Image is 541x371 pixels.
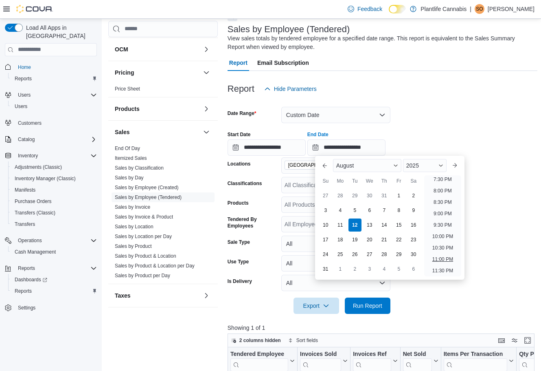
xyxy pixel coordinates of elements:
a: Adjustments (Classic) [11,162,65,172]
span: Users [18,92,31,98]
button: OCM [202,44,211,54]
button: Sales [202,127,211,137]
label: Is Delivery [228,278,252,285]
div: day-29 [348,189,361,202]
li: 11:30 PM [429,266,456,276]
div: day-6 [407,263,420,276]
span: Export [298,298,334,314]
a: Reports [11,286,35,296]
h3: Sales by Employee (Tendered) [228,24,350,34]
div: day-31 [378,189,391,202]
a: Sales by Employee (Tendered) [115,194,182,200]
button: Users [8,101,100,112]
span: Itemized Sales [115,155,147,161]
a: Transfers (Classic) [11,208,59,218]
p: | [470,4,471,14]
label: Sale Type [228,239,250,245]
label: Classifications [228,180,262,187]
span: Purchase Orders [15,198,52,205]
div: Tendered Employee [230,350,288,358]
span: End Of Day [115,145,140,151]
button: Sort fields [285,336,321,345]
a: Sales by Product per Day [115,272,170,278]
label: Use Type [228,258,249,265]
button: Transfers (Classic) [8,207,100,219]
div: Invoices Sold [300,350,341,371]
div: day-29 [392,248,405,261]
span: Dashboards [11,275,97,285]
div: day-5 [348,204,361,217]
span: 2025 [406,162,419,169]
span: Feedback [357,5,382,13]
a: Sales by Day [115,174,144,180]
button: Products [115,104,200,113]
div: Invoices Ref [353,350,391,358]
span: Sales by Location per Day [115,233,172,239]
div: Items Per Transaction [443,350,507,371]
span: Email Subscription [257,55,309,71]
span: Reports [15,263,97,273]
img: Cova [16,5,53,13]
div: day-30 [407,248,420,261]
div: Fr [392,174,405,188]
a: Itemized Sales [115,155,147,161]
div: day-4 [378,263,391,276]
span: Sales by Classification [115,164,164,171]
button: Keyboard shortcuts [497,336,506,345]
div: day-1 [334,263,347,276]
button: Settings [2,302,100,314]
span: Sales by Product & Location per Day [115,262,195,269]
button: Users [15,90,34,100]
div: Invoices Ref [353,350,391,371]
div: day-2 [407,189,420,202]
span: Adjustments (Classic) [11,162,97,172]
div: August, 2025 [318,188,421,276]
button: Pricing [202,67,211,77]
button: Run Report [345,298,390,314]
input: Press the down key to open a popover containing a calendar. [228,139,306,156]
button: Tendered Employee [230,350,295,371]
span: Cash Management [11,247,97,257]
button: Hide Parameters [261,81,320,97]
div: day-4 [334,204,347,217]
div: View sales totals by tendered employee for a specified date range. This report is equivalent to t... [228,34,534,51]
span: August [336,162,354,169]
a: Sales by Classification [115,165,164,170]
label: Date Range [228,110,256,117]
label: Locations [228,161,251,167]
button: Products [202,104,211,113]
span: Reports [18,265,35,272]
span: Manifests [15,187,35,193]
div: Tendered Employee [230,350,288,371]
li: 9:30 PM [430,220,455,230]
button: 2 columns hidden [228,336,284,345]
li: 10:00 PM [429,232,456,241]
span: Transfers [15,221,35,227]
span: Users [15,103,27,110]
button: Sales [115,128,200,136]
span: Settings [15,303,97,313]
button: Items Per Transaction [443,350,514,371]
span: Report [229,55,248,71]
button: Taxes [202,290,211,300]
button: Reports [8,285,100,297]
span: Cash Management [15,249,56,255]
h3: Products [115,104,140,113]
div: day-28 [378,248,391,261]
div: day-6 [363,204,376,217]
span: Settings [18,305,35,311]
input: Dark Mode [389,5,406,13]
a: Settings [15,303,39,313]
div: Button. Open the month selector. August is currently selected. [333,159,401,172]
span: Users [11,102,97,111]
li: 11:00 PM [429,254,456,264]
button: Catalog [15,135,38,144]
div: day-24 [319,248,332,261]
button: All [281,255,390,272]
button: Home [2,61,100,73]
a: Sales by Invoice [115,204,150,210]
div: day-12 [348,219,361,232]
span: Edmonton - South Common [285,161,362,170]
